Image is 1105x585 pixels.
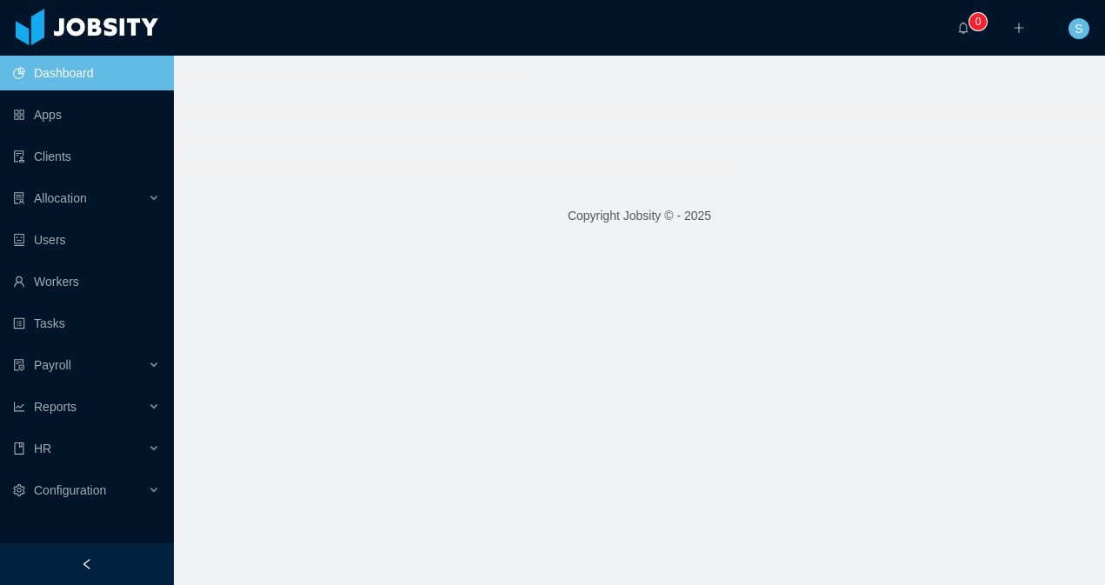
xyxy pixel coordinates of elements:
[957,22,969,34] i: icon: bell
[34,191,87,205] span: Allocation
[34,483,106,497] span: Configuration
[1075,18,1082,39] span: S
[13,264,160,299] a: icon: userWorkers
[13,306,160,341] a: icon: profileTasks
[174,186,1105,246] footer: Copyright Jobsity © - 2025
[1013,22,1025,34] i: icon: plus
[13,97,160,132] a: icon: appstoreApps
[13,56,160,90] a: icon: pie-chartDashboard
[34,358,71,372] span: Payroll
[13,139,160,174] a: icon: auditClients
[969,13,987,30] sup: 0
[13,442,25,455] i: icon: book
[13,223,160,257] a: icon: robotUsers
[34,442,51,455] span: HR
[13,359,25,371] i: icon: file-protect
[13,192,25,204] i: icon: solution
[13,484,25,496] i: icon: setting
[34,400,77,414] span: Reports
[13,401,25,413] i: icon: line-chart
